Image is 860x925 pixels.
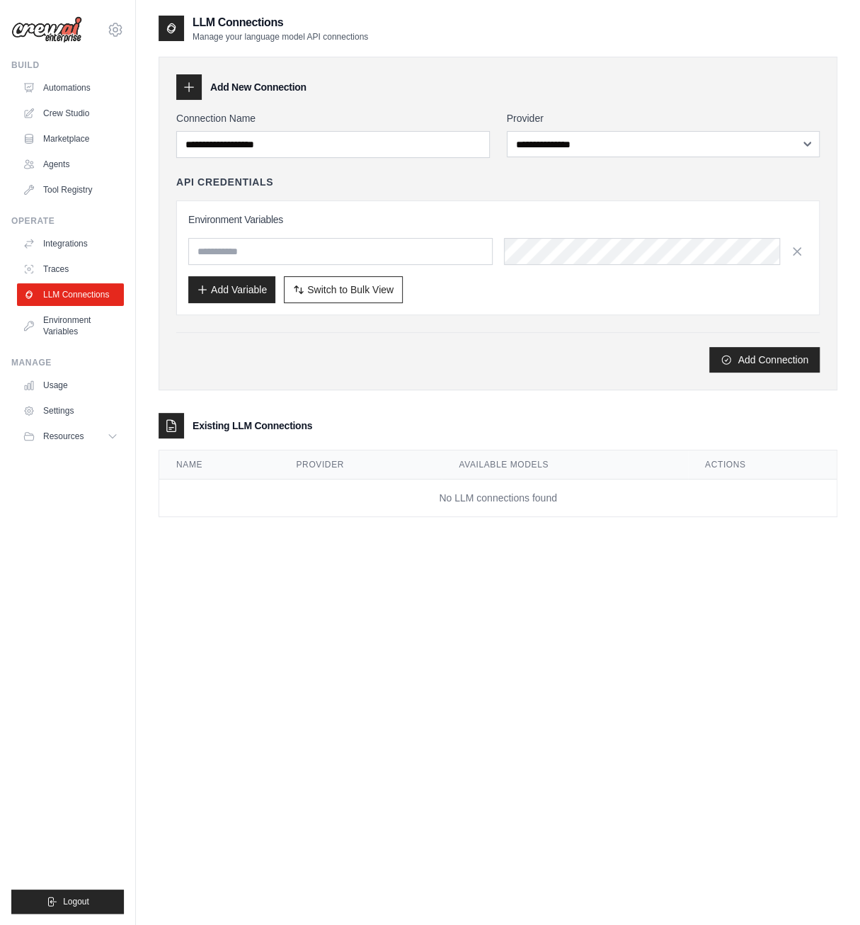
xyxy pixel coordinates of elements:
[176,175,273,189] h4: API Credentials
[159,479,837,517] td: No LLM connections found
[11,890,124,914] button: Logout
[17,102,124,125] a: Crew Studio
[507,111,820,125] label: Provider
[279,450,442,479] th: Provider
[17,425,124,448] button: Resources
[188,212,808,227] h3: Environment Variables
[188,276,275,303] button: Add Variable
[17,399,124,422] a: Settings
[11,357,124,368] div: Manage
[17,374,124,397] a: Usage
[193,419,312,433] h3: Existing LLM Connections
[17,153,124,176] a: Agents
[159,450,279,479] th: Name
[17,178,124,201] a: Tool Registry
[284,276,403,303] button: Switch to Bulk View
[193,31,368,42] p: Manage your language model API connections
[442,450,688,479] th: Available Models
[193,14,368,31] h2: LLM Connections
[17,309,124,343] a: Environment Variables
[176,111,490,125] label: Connection Name
[17,127,124,150] a: Marketplace
[17,232,124,255] a: Integrations
[63,896,89,907] span: Logout
[709,347,820,373] button: Add Connection
[307,283,394,297] span: Switch to Bulk View
[11,215,124,227] div: Operate
[210,80,306,94] h3: Add New Connection
[11,16,82,43] img: Logo
[43,431,84,442] span: Resources
[11,59,124,71] div: Build
[688,450,837,479] th: Actions
[17,283,124,306] a: LLM Connections
[17,258,124,280] a: Traces
[17,76,124,99] a: Automations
